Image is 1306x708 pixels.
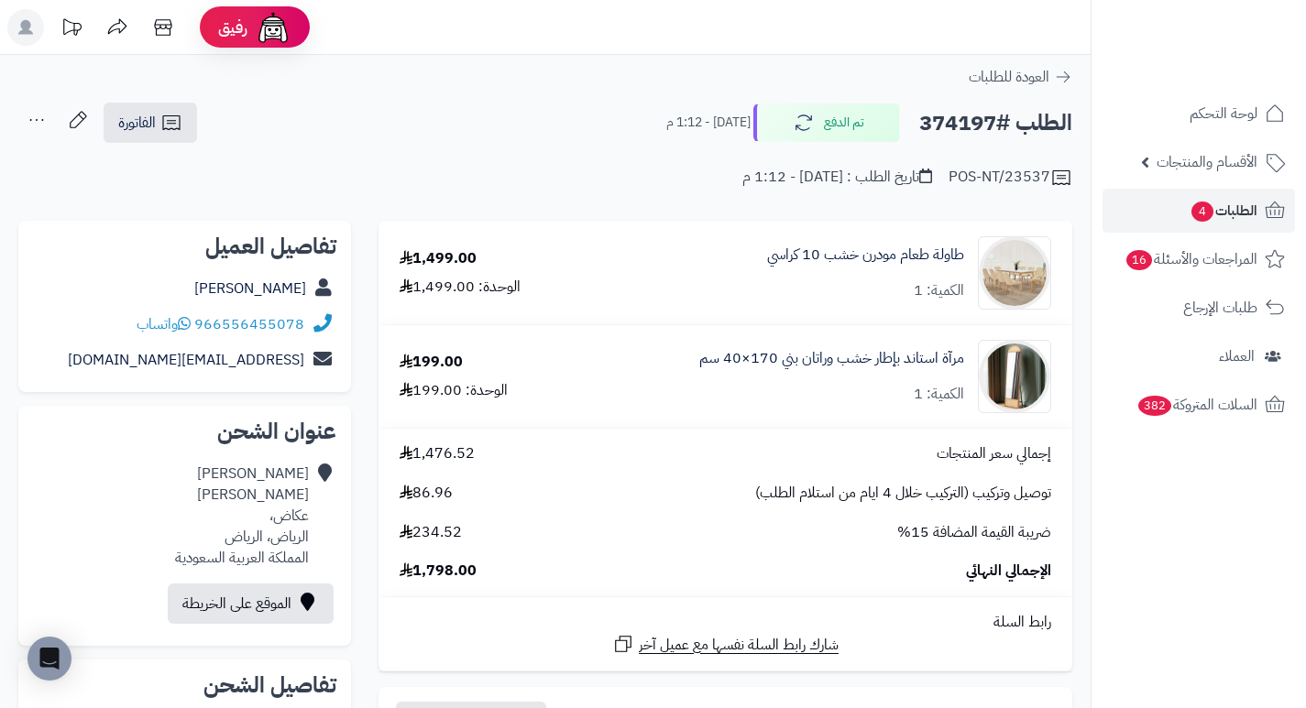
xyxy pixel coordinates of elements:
[194,313,304,335] a: 966556455078
[33,420,336,442] h2: عنوان الشحن
[400,522,462,543] span: 234.52
[1183,295,1257,321] span: طلبات الإرجاع
[897,522,1051,543] span: ضريبة القيمة المضافة 15%
[666,114,751,132] small: [DATE] - 1:12 م
[1191,202,1213,222] span: 4
[400,380,508,401] div: الوحدة: 199.00
[969,66,1072,88] a: العودة للطلبات
[68,349,304,371] a: [EMAIL_ADDRESS][DOMAIN_NAME]
[400,277,521,298] div: الوحدة: 1,499.00
[699,348,964,369] a: مرآة استاند بإطار خشب وراتان بني 170×40 سم
[400,561,477,582] span: 1,798.00
[386,612,1065,633] div: رابط السلة
[118,112,156,134] span: الفاتورة
[1157,149,1257,175] span: الأقسام والمنتجات
[914,384,964,405] div: الكمية: 1
[1103,189,1295,233] a: الطلبات4
[1103,383,1295,427] a: السلات المتروكة382
[400,483,453,504] span: 86.96
[755,483,1051,504] span: توصيل وتركيب (التركيب خلال 4 ايام من استلام الطلب)
[194,278,306,300] a: [PERSON_NAME]
[1125,246,1257,272] span: المراجعات والأسئلة
[914,280,964,301] div: الكمية: 1
[1190,101,1257,126] span: لوحة التحكم
[255,9,291,46] img: ai-face.png
[218,16,247,38] span: رفيق
[104,103,197,143] a: الفاتورة
[27,637,71,681] div: Open Intercom Messenger
[639,635,839,656] span: شارك رابط السلة نفسها مع عميل آخر
[1219,343,1255,369] span: العملاء
[1138,396,1171,416] span: 382
[175,463,309,568] div: [PERSON_NAME] [PERSON_NAME] عكاض، الرياض، الرياض المملكة العربية السعودية
[1126,250,1152,270] span: 16
[753,103,900,142] button: تم الدفع
[1103,237,1295,281] a: المراجعات والأسئلة16
[168,583,334,624] a: الموقع على الخريطة
[767,245,964,266] a: طاولة طعام مودرن خشب 10 كراسي
[919,104,1072,142] h2: الطلب #374197
[1103,92,1295,136] a: لوحة التحكم
[33,674,336,696] h2: تفاصيل الشحن
[49,9,94,50] a: تحديثات المنصة
[1103,334,1295,378] a: العملاء
[33,235,336,257] h2: تفاصيل العميل
[969,66,1049,88] span: العودة للطلبات
[400,248,477,269] div: 1,499.00
[979,340,1050,413] img: 1753171485-1-90x90.jpg
[1103,286,1295,330] a: طلبات الإرجاع
[1181,51,1289,90] img: logo-2.png
[400,443,475,464] span: 1,476.52
[1136,392,1257,418] span: السلات المتروكة
[612,633,839,656] a: شارك رابط السلة نفسها مع عميل آخر
[937,443,1051,464] span: إجمالي سعر المنتجات
[966,561,1051,582] span: الإجمالي النهائي
[742,167,932,188] div: تاريخ الطلب : [DATE] - 1:12 م
[1190,198,1257,223] span: الطلبات
[979,236,1050,310] img: 1752668798-1-90x90.jpg
[949,167,1072,189] div: POS-NT/23537
[137,313,191,335] a: واتساب
[400,352,463,373] div: 199.00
